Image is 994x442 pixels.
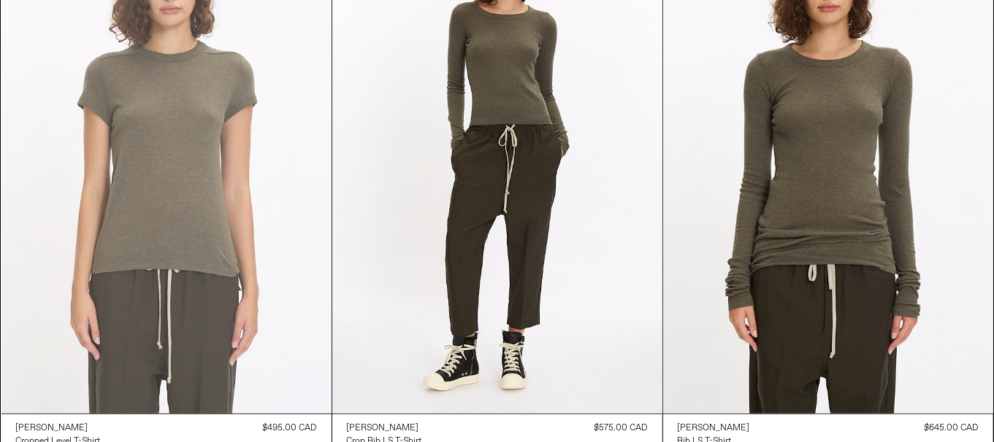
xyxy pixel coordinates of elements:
a: [PERSON_NAME] [16,422,101,435]
div: $495.00 CAD [263,422,317,435]
div: $575.00 CAD [595,422,648,435]
div: $645.00 CAD [925,422,979,435]
a: [PERSON_NAME] [347,422,422,435]
div: [PERSON_NAME] [16,422,88,435]
div: [PERSON_NAME] [678,422,750,435]
a: [PERSON_NAME] [678,422,750,435]
div: [PERSON_NAME] [347,422,419,435]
